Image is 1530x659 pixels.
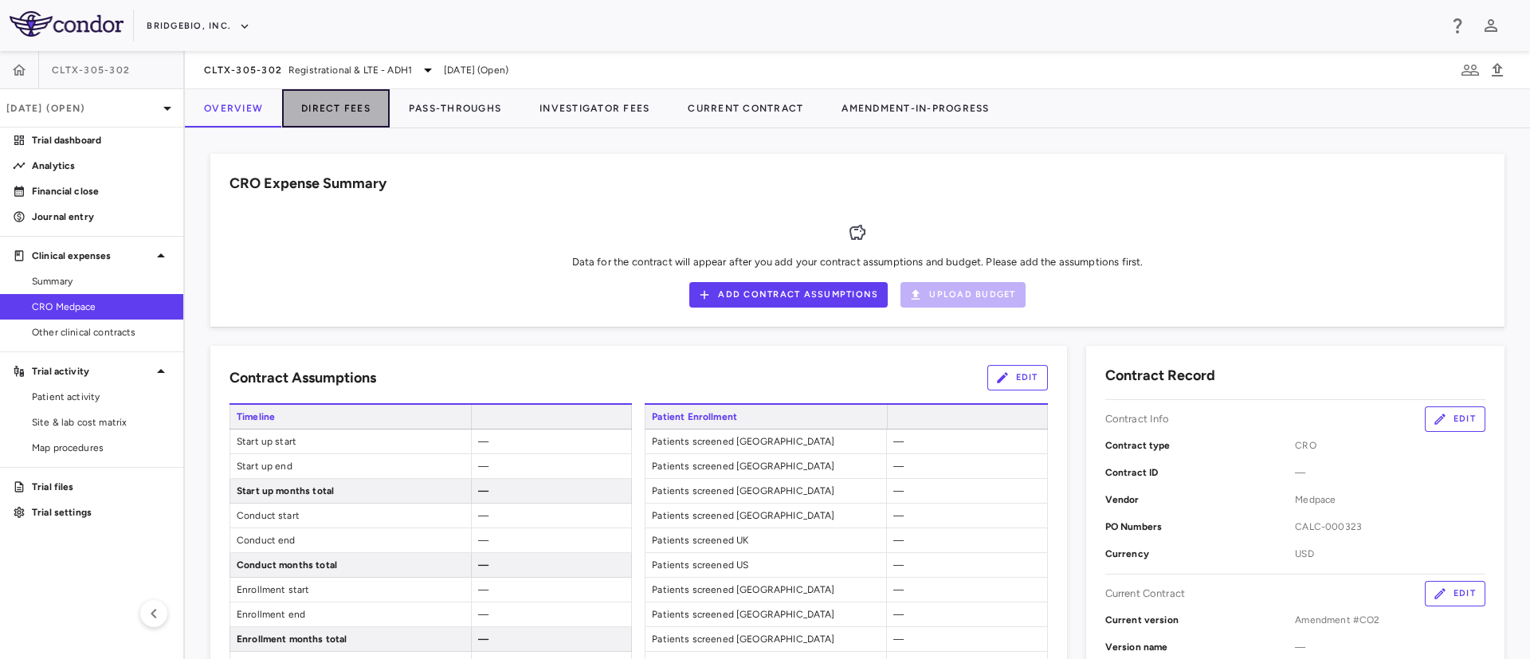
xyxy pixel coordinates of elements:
p: Current Contract [1105,586,1185,601]
span: Patient activity [32,390,171,404]
p: Current version [1105,613,1296,627]
button: Edit [1425,581,1485,606]
span: CLTX-305-302 [204,64,282,76]
span: — [478,559,488,571]
img: logo-full-SnFGN8VE.png [10,11,124,37]
button: Current Contract [669,89,822,127]
p: Clinical expenses [32,249,151,263]
p: Trial dashboard [32,133,171,147]
span: — [478,461,488,472]
button: Add Contract Assumptions [689,282,888,308]
span: — [478,535,488,546]
span: Start up start [230,430,471,453]
span: — [893,436,904,447]
span: — [893,559,904,571]
p: Contract Info [1105,412,1170,426]
span: — [893,510,904,521]
p: Trial settings [32,505,171,520]
p: Currency [1105,547,1296,561]
span: Patients screened [GEOGRAPHIC_DATA] [645,430,886,453]
span: — [478,609,488,620]
p: Data for the contract will appear after you add your contract assumptions and budget. Please add ... [572,255,1144,269]
p: Trial files [32,480,171,494]
span: — [478,510,488,521]
span: Summary [32,274,171,288]
button: Amendment-In-Progress [822,89,1008,127]
button: Edit [1425,406,1485,432]
span: — [478,584,488,595]
span: — [893,485,904,496]
span: Site & lab cost matrix [32,415,171,430]
span: Start up months total [230,479,471,503]
span: — [478,634,488,645]
span: CLTX-305-302 [52,64,130,76]
span: — [893,634,904,645]
span: Patients screened UK [645,528,886,552]
span: Patients screened [GEOGRAPHIC_DATA] [645,504,886,528]
span: Patients screened US [645,553,886,577]
span: Patients screened [GEOGRAPHIC_DATA] [645,627,886,651]
span: — [478,485,488,496]
span: — [893,461,904,472]
span: — [1295,640,1485,654]
span: [DATE] (Open) [444,63,508,77]
span: Conduct months total [230,553,471,577]
h6: CRO Expense Summary [229,173,386,194]
span: USD [1295,547,1485,561]
span: Map procedures [32,441,171,455]
span: Enrollment months total [230,627,471,651]
span: Start up end [230,454,471,478]
span: CRO Medpace [32,300,171,314]
span: Conduct start [230,504,471,528]
p: PO Numbers [1105,520,1296,534]
button: Pass-Throughs [390,89,520,127]
span: — [893,584,904,595]
button: Direct Fees [282,89,390,127]
h6: Contract Record [1105,365,1215,386]
p: Trial activity [32,364,151,379]
span: — [893,535,904,546]
span: Patient Enrollment [645,405,886,429]
h6: Contract Assumptions [229,367,376,389]
p: Contract type [1105,438,1296,453]
span: Amendment #CO2 [1295,613,1485,627]
span: — [478,436,488,447]
span: Patients screened [GEOGRAPHIC_DATA] [645,602,886,626]
p: Analytics [32,159,171,173]
button: Edit [987,365,1048,390]
p: Version name [1105,640,1296,654]
span: Timeline [229,405,471,429]
span: CALC-000323 [1295,520,1485,534]
span: Other clinical contracts [32,325,171,339]
button: Investigator Fees [520,89,669,127]
span: Medpace [1295,492,1485,507]
span: Enrollment start [230,578,471,602]
span: CRO [1295,438,1485,453]
p: Contract ID [1105,465,1296,480]
p: Journal entry [32,210,171,224]
span: Registrational & LTE - ADH1 [288,63,412,77]
span: Conduct end [230,528,471,552]
span: Patients screened [GEOGRAPHIC_DATA] [645,454,886,478]
p: Financial close [32,184,171,198]
span: — [893,609,904,620]
button: Overview [185,89,282,127]
button: BridgeBio, Inc. [147,14,250,39]
span: — [1295,465,1485,480]
p: Vendor [1105,492,1296,507]
span: Patients screened [GEOGRAPHIC_DATA] [645,479,886,503]
span: Enrollment end [230,602,471,626]
span: Patients screened [GEOGRAPHIC_DATA] [645,578,886,602]
p: [DATE] (Open) [6,101,158,116]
